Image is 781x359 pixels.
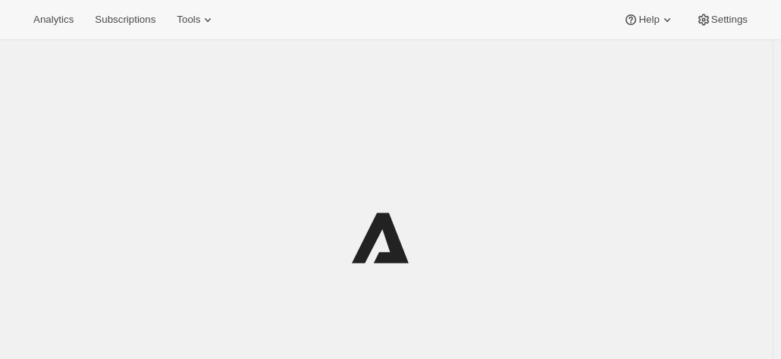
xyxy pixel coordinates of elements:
button: Tools [168,9,224,30]
button: Help [614,9,683,30]
button: Subscriptions [86,9,165,30]
span: Subscriptions [95,14,155,26]
span: Help [638,14,659,26]
span: Analytics [33,14,74,26]
button: Analytics [24,9,83,30]
span: Tools [177,14,200,26]
button: Settings [687,9,757,30]
span: Settings [711,14,748,26]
